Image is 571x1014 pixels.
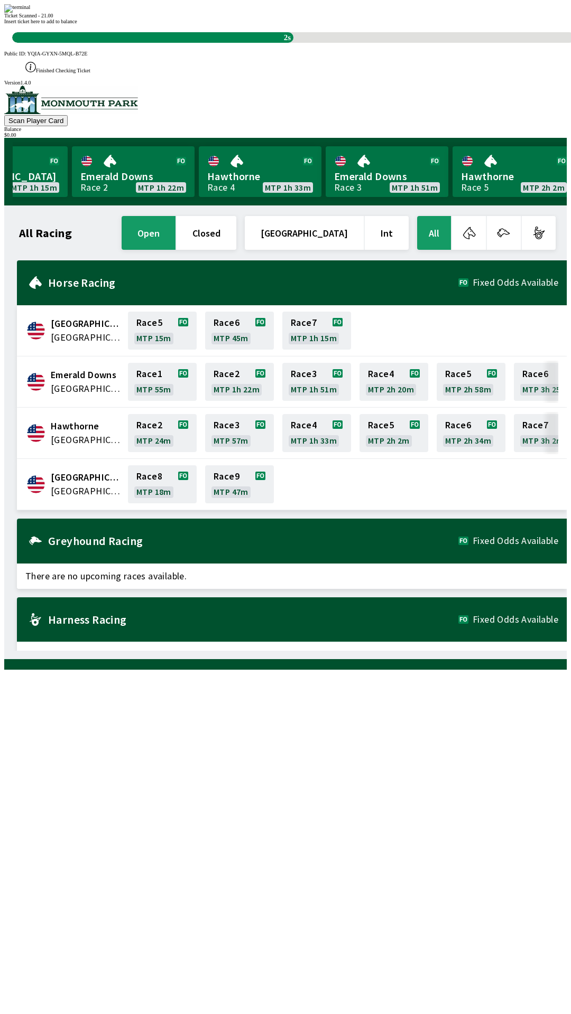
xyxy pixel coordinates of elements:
span: Canterbury Park [51,317,122,331]
span: MTP 1h 22m [138,183,184,192]
a: Race2MTP 1h 22m [205,363,274,401]
span: Emerald Downs [334,170,440,183]
span: Fixed Odds Available [473,278,558,287]
span: Finished Checking Ticket [36,68,90,73]
span: Race 7 [522,421,548,429]
span: Hawthorne [461,170,567,183]
a: Emerald DownsRace 3MTP 1h 51m [326,146,448,197]
span: Race 5 [136,318,162,327]
a: HawthorneRace 4MTP 1h 33m [199,146,321,197]
div: $ 0.00 [4,132,567,138]
button: Scan Player Card [4,115,68,126]
button: Int [365,216,409,250]
a: Race3MTP 1h 51m [282,363,351,401]
h2: Horse Racing [48,278,458,287]
div: Public ID: [4,51,567,57]
a: Race8MTP 18m [128,465,197,503]
span: MTP 1h 51m [392,183,438,192]
span: Race 5 [445,370,471,378]
span: MTP 1h 51m [291,385,337,393]
img: venue logo [4,86,138,114]
span: Insert ticket here to add to balance [4,18,77,24]
button: closed [177,216,236,250]
button: All [417,216,451,250]
span: Race 3 [214,421,240,429]
span: United States [51,331,122,344]
a: Race2MTP 24m [128,414,197,452]
a: Race6MTP 2h 34m [437,414,505,452]
h1: All Racing [19,229,72,237]
span: Emerald Downs [80,170,186,183]
h2: Greyhound Racing [48,537,458,545]
button: open [122,216,176,250]
span: MTP 15m [136,334,171,342]
a: Race3MTP 57m [205,414,274,452]
a: Race7MTP 1h 15m [282,312,351,350]
div: Race 2 [80,183,108,192]
span: Hawthorne [51,419,122,433]
span: Race 2 [136,421,162,429]
span: Race 3 [291,370,317,378]
span: MTP 1h 15m [291,334,337,342]
span: MTP 55m [136,385,171,393]
span: There are no upcoming races available. [17,564,567,589]
span: MTP 3h 2m [522,436,564,445]
span: There are no upcoming races available. [17,642,567,667]
span: YQIA-GYXN-5MQL-B72E [27,51,88,57]
div: Ticket Scanned - 21.00 [4,13,567,18]
span: Race 4 [368,370,394,378]
span: MTP 1h 22m [214,385,260,393]
span: MTP 2h 2m [523,183,565,192]
span: Race 6 [522,370,548,378]
span: Emerald Downs [51,368,122,382]
span: United States [51,484,122,498]
a: Emerald DownsRace 2MTP 1h 22m [72,146,195,197]
span: Race 9 [214,472,240,481]
a: Race5MTP 15m [128,312,197,350]
span: Race 7 [291,318,317,327]
span: Race 8 [136,472,162,481]
a: Race9MTP 47m [205,465,274,503]
span: Fixed Odds Available [473,615,558,624]
a: Race5MTP 2h 58m [437,363,505,401]
span: MTP 1h 15m [11,183,57,192]
span: Race 6 [445,421,471,429]
span: MTP 2h 2m [368,436,410,445]
span: Race 2 [214,370,240,378]
button: [GEOGRAPHIC_DATA] [245,216,364,250]
span: Race 6 [214,318,240,327]
span: MTP 2h 20m [368,385,414,393]
span: MTP 3h 25m [522,385,568,393]
div: Balance [4,126,567,132]
div: Version 1.4.0 [4,80,567,86]
a: Race6MTP 45m [205,312,274,350]
div: Race 4 [207,183,235,192]
span: MTP 18m [136,487,171,496]
span: 2s [281,31,293,45]
img: terminal [4,4,30,13]
a: Race5MTP 2h 2m [360,414,428,452]
span: MTP 2h 58m [445,385,491,393]
span: Hawthorne [207,170,313,183]
div: Race 5 [461,183,489,192]
h2: Harness Racing [48,615,458,624]
span: MTP 45m [214,334,248,342]
span: Fixed Odds Available [473,537,558,545]
a: Race1MTP 55m [128,363,197,401]
span: MTP 57m [214,436,248,445]
span: MTP 24m [136,436,171,445]
a: Race4MTP 1h 33m [282,414,351,452]
span: Monmouth Park [51,471,122,484]
span: MTP 1h 33m [291,436,337,445]
span: MTP 1h 33m [265,183,311,192]
span: MTP 2h 34m [445,436,491,445]
span: United States [51,382,122,396]
span: Race 4 [291,421,317,429]
span: MTP 47m [214,487,248,496]
span: Race 5 [368,421,394,429]
span: United States [51,433,122,447]
div: Race 3 [334,183,362,192]
a: Race4MTP 2h 20m [360,363,428,401]
span: Race 1 [136,370,162,378]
